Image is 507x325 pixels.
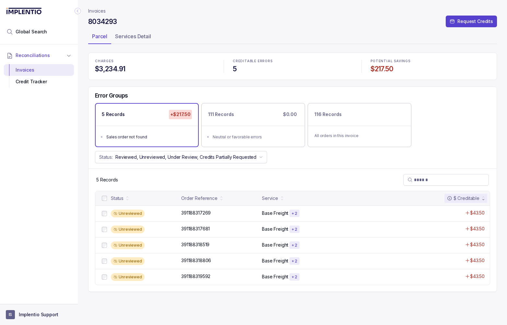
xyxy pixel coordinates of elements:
[233,64,352,74] h4: 5
[262,258,288,264] p: Base Freight
[102,211,107,216] input: checkbox-checkbox
[102,196,107,201] input: checkbox-checkbox
[102,274,107,280] input: checkbox-checkbox
[371,64,490,74] h4: $217.50
[88,8,106,14] a: Invoices
[99,154,113,160] p: Status:
[470,241,485,248] p: $43.50
[95,64,215,74] h4: $3,234.91
[457,18,493,25] p: Request Credits
[262,210,288,216] p: Base Freight
[88,17,117,26] h4: 8034293
[111,273,145,281] div: Unreviewed
[16,52,50,59] span: Reconciliations
[115,32,151,40] p: Services Detail
[9,76,69,87] div: Credit Tracker
[181,195,218,202] div: Order Reference
[9,64,69,76] div: Invoices
[95,59,215,63] p: CHARGES
[95,92,128,99] h5: Error Groups
[291,211,297,216] p: + 2
[262,242,288,248] p: Base Freight
[181,210,211,216] p: 391188317269
[111,195,124,202] div: Status
[4,48,74,63] button: Reconciliations
[6,310,15,319] span: User initials
[291,227,297,232] p: + 2
[102,227,107,232] input: checkbox-checkbox
[102,259,107,264] input: checkbox-checkbox
[446,16,497,27] button: Request Credits
[96,177,118,183] p: 5 Records
[181,257,211,264] p: 391188318806
[282,110,298,119] p: $0.00
[169,110,192,119] p: +$217.50
[111,226,145,233] div: Unreviewed
[106,134,191,140] div: Sales order not found
[233,59,352,63] p: CREDITABLE ERRORS
[262,195,278,202] div: Service
[88,31,111,44] li: Tab Parcel
[96,177,118,183] div: Remaining page entries
[470,273,485,280] p: $43.50
[102,111,125,118] p: 5 Records
[291,243,297,248] p: + 2
[314,133,405,139] p: All orders in this invoice
[291,259,297,264] p: + 2
[181,273,210,280] p: 391188319592
[6,310,72,319] button: User initialsImplentio Support
[95,151,267,163] button: Status:Reviewed, Unreviewed, Under Review, Credits Partially Requested
[181,241,209,248] p: 391188318519
[111,241,145,249] div: Unreviewed
[291,274,297,280] p: + 2
[88,8,106,14] nav: breadcrumb
[92,32,107,40] p: Parcel
[314,111,341,118] p: 116 Records
[447,195,479,202] div: $ Creditable
[470,226,485,232] p: $43.50
[262,226,288,232] p: Base Freight
[111,257,145,265] div: Unreviewed
[208,111,234,118] p: 111 Records
[4,63,74,89] div: Reconciliations
[88,31,497,44] ul: Tab Group
[181,226,210,232] p: 391188317681
[115,154,256,160] p: Reviewed, Unreviewed, Under Review, Credits Partially Requested
[262,273,288,280] p: Base Freight
[111,210,145,217] div: Unreviewed
[74,7,82,15] div: Collapse Icon
[470,257,485,264] p: $43.50
[470,210,485,216] p: $43.50
[102,243,107,248] input: checkbox-checkbox
[213,134,298,140] div: Neutral or favorable errors
[111,31,155,44] li: Tab Services Detail
[19,311,58,318] p: Implentio Support
[371,59,490,63] p: POTENTIAL SAVINGS
[16,29,47,35] span: Global Search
